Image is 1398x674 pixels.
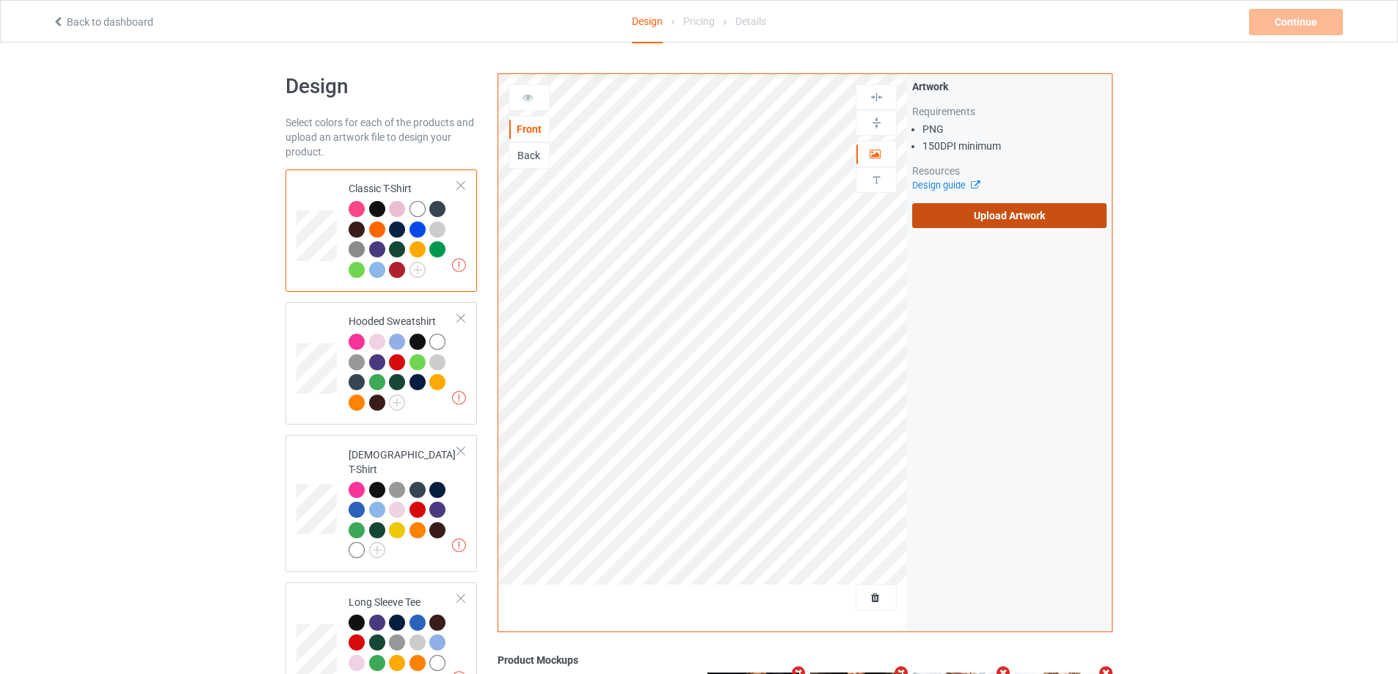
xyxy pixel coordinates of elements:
[349,241,365,257] img: heather_texture.png
[870,90,884,104] img: svg%3E%0A
[735,1,766,42] div: Details
[912,180,979,191] a: Design guide
[912,164,1107,178] div: Resources
[452,391,466,405] img: exclamation icon
[285,302,477,425] div: Hooded Sweatshirt
[52,16,153,28] a: Back to dashboard
[285,169,477,292] div: Classic T-Shirt
[870,116,884,130] img: svg%3E%0A
[285,435,477,572] div: [DEMOGRAPHIC_DATA] T-Shirt
[349,314,458,409] div: Hooded Sweatshirt
[285,115,477,159] div: Select colors for each of the products and upload an artwork file to design your product.
[349,181,458,276] div: Classic T-Shirt
[509,148,549,163] div: Back
[285,73,477,100] h1: Design
[369,542,385,558] img: svg+xml;base64,PD94bWwgdmVyc2lvbj0iMS4wIiBlbmNvZGluZz0iVVRGLTgiPz4KPHN2ZyB3aWR0aD0iMjJweCIgaGVpZ2...
[683,1,715,42] div: Pricing
[912,79,1107,94] div: Artwork
[632,1,663,43] div: Design
[912,203,1107,228] label: Upload Artwork
[922,139,1107,153] li: 150 DPI minimum
[409,262,426,278] img: svg+xml;base64,PD94bWwgdmVyc2lvbj0iMS4wIiBlbmNvZGluZz0iVVRGLTgiPz4KPHN2ZyB3aWR0aD0iMjJweCIgaGVpZ2...
[389,395,405,411] img: svg+xml;base64,PD94bWwgdmVyc2lvbj0iMS4wIiBlbmNvZGluZz0iVVRGLTgiPz4KPHN2ZyB3aWR0aD0iMjJweCIgaGVpZ2...
[452,538,466,552] img: exclamation icon
[452,258,466,272] img: exclamation icon
[912,104,1107,119] div: Requirements
[349,447,458,557] div: [DEMOGRAPHIC_DATA] T-Shirt
[870,173,884,187] img: svg%3E%0A
[498,653,1113,667] div: Product Mockups
[922,122,1107,136] li: PNG
[509,122,549,136] div: Front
